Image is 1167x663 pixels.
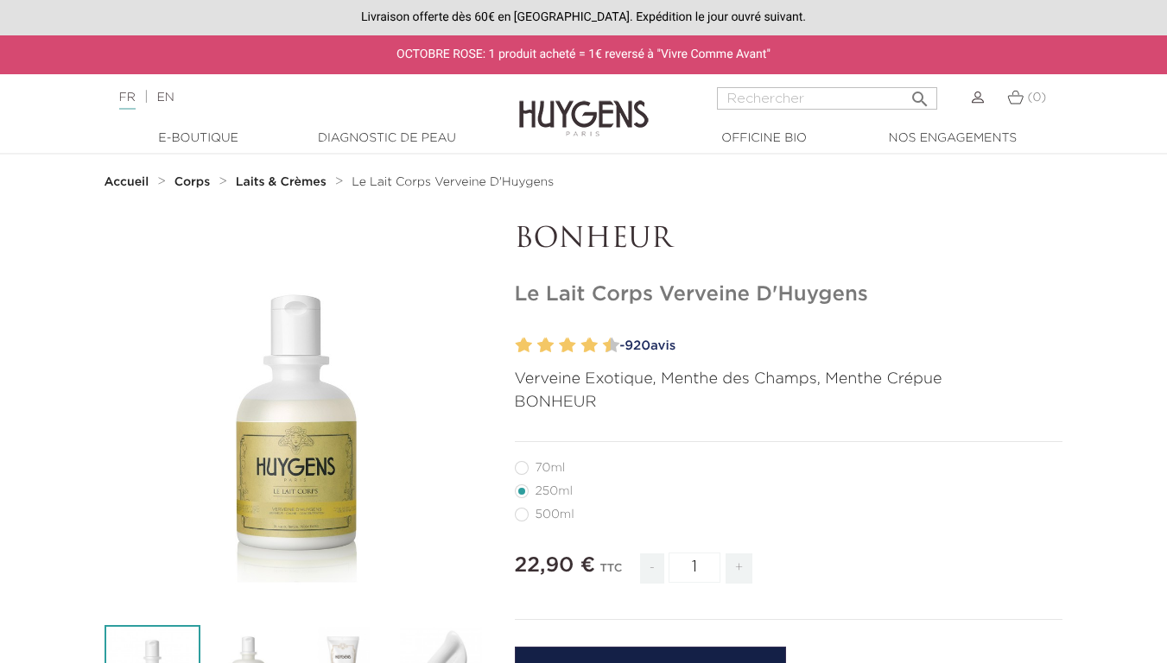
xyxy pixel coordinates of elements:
[156,92,174,104] a: EN
[519,333,532,358] label: 2
[512,333,518,358] label: 1
[563,333,576,358] label: 6
[541,333,554,358] label: 4
[726,553,753,584] span: +
[236,175,331,189] a: Laits & Crèmes
[577,333,583,358] label: 7
[105,176,149,188] strong: Accueil
[1027,92,1046,104] span: (0)
[534,333,540,358] label: 3
[119,92,136,110] a: FR
[112,129,285,148] a: E-Boutique
[236,176,327,188] strong: Laits & Crèmes
[515,368,1063,391] p: Verveine Exotique, Menthe des Champs, Menthe Crépue
[515,508,595,521] label: 500ml
[519,73,649,139] img: Huygens
[585,333,598,358] label: 8
[515,484,593,498] label: 250ml
[599,333,606,358] label: 9
[678,129,851,148] a: Officine Bio
[599,550,622,597] div: TTC
[555,333,561,358] label: 5
[614,333,1063,359] a: -920avis
[352,175,554,189] a: Le Lait Corps Verveine D'Huygens
[717,87,937,110] input: Rechercher
[606,333,619,358] label: 10
[669,552,720,583] input: Quantité
[515,282,1063,307] h1: Le Lait Corps Verveine D'Huygens
[352,176,554,188] span: Le Lait Corps Verveine D'Huygens
[515,461,587,475] label: 70ml
[625,339,650,352] span: 920
[910,84,930,104] i: 
[640,553,664,584] span: -
[515,224,1063,256] p: BONHEUR
[515,555,595,576] span: 22,90 €
[174,175,214,189] a: Corps
[904,82,936,105] button: 
[111,87,473,108] div: |
[866,129,1039,148] a: Nos engagements
[301,129,473,148] a: Diagnostic de peau
[515,391,1063,414] p: BONHEUR
[174,176,211,188] strong: Corps
[105,175,153,189] a: Accueil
